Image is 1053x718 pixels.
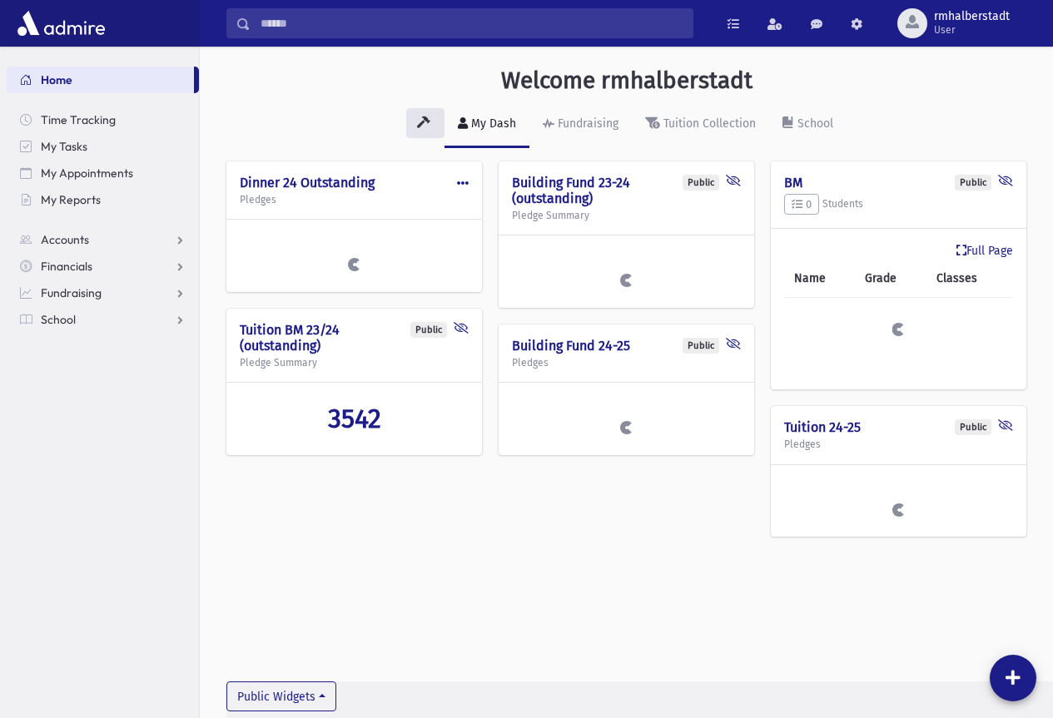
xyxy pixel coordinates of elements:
[41,112,116,127] span: Time Tracking
[501,67,752,95] h3: Welcome rmhalberstadt
[794,116,833,131] div: School
[934,23,1010,37] span: User
[240,175,469,191] h4: Dinner 24 Outstanding
[934,10,1010,23] span: rmhalberstadt
[529,102,632,148] a: Fundraising
[41,232,89,247] span: Accounts
[240,357,469,369] h5: Pledge Summary
[784,419,1013,435] h4: Tuition 24-25
[41,192,101,207] span: My Reports
[7,186,199,213] a: My Reports
[240,194,469,205] h5: Pledges
[41,139,87,154] span: My Tasks
[683,175,719,191] div: Public
[240,403,469,434] a: 3542
[7,160,199,186] a: My Appointments
[468,116,516,131] div: My Dash
[926,260,1013,298] th: Classes
[445,102,529,148] a: My Dash
[41,72,72,87] span: Home
[784,175,1013,191] h4: BM
[784,260,855,298] th: Name
[660,116,756,131] div: Tuition Collection
[41,285,102,300] span: Fundraising
[41,166,133,181] span: My Appointments
[512,210,741,221] h5: Pledge Summary
[7,67,194,93] a: Home
[784,438,1013,450] h5: Pledges
[855,260,926,298] th: Grade
[956,242,1013,260] a: Full Page
[632,102,769,148] a: Tuition Collection
[784,194,819,215] button: 0
[226,681,336,711] button: Public Widgets
[784,194,1013,215] h5: Students
[955,419,991,435] div: Public
[328,403,381,434] span: 3542
[251,8,693,38] input: Search
[769,102,847,148] a: School
[410,322,447,338] div: Public
[512,357,741,369] h5: Pledges
[683,338,719,354] div: Public
[512,338,741,354] h4: Building Fund 24-25
[7,253,199,280] a: Financials
[554,116,618,131] div: Fundraising
[955,175,991,191] div: Public
[7,106,199,133] a: Time Tracking
[7,280,199,306] a: Fundraising
[240,322,469,354] h4: Tuition BM 23/24 (outstanding)
[512,175,741,206] h4: Building Fund 23-24 (outstanding)
[7,133,199,160] a: My Tasks
[7,306,199,333] a: School
[7,226,199,253] a: Accounts
[41,312,76,327] span: School
[41,259,92,274] span: Financials
[13,7,109,40] img: AdmirePro
[792,198,812,210] span: 0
